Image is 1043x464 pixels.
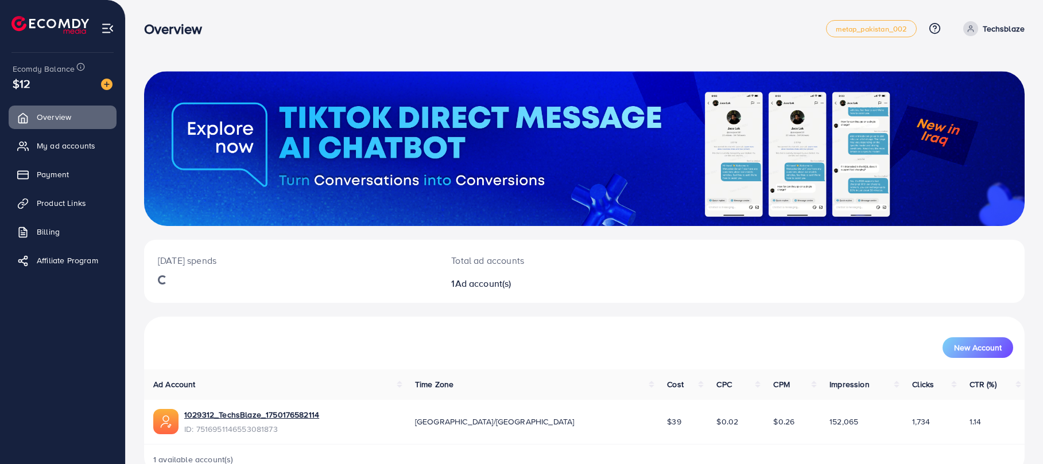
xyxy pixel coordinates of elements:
span: 1,734 [912,416,930,427]
span: 1.14 [970,416,982,427]
span: $12 [13,75,30,92]
span: metap_pakistan_002 [836,25,908,33]
a: Overview [9,106,117,128]
img: logo [11,16,89,34]
span: Ad Account [153,379,196,390]
p: [DATE] spends [158,254,424,267]
a: metap_pakistan_002 [826,20,917,37]
span: $0.26 [773,416,794,427]
span: Ad account(s) [455,277,511,290]
span: Clicks [912,379,934,390]
span: $39 [667,416,681,427]
a: Techsblaze [959,21,1025,36]
span: Ecomdy Balance [13,63,75,75]
span: Billing [37,226,60,237]
span: CPM [773,379,789,390]
span: Product Links [37,197,86,209]
button: New Account [943,337,1013,358]
span: CTR (%) [970,379,997,390]
span: CPC [716,379,731,390]
img: menu [101,22,114,35]
span: Overview [37,111,71,123]
a: Payment [9,163,117,186]
img: ic-ads-acc.e4c84228.svg [153,409,179,434]
span: $0.02 [716,416,738,427]
span: New Account [954,344,1002,352]
h3: Overview [144,21,211,37]
span: 152,065 [829,416,858,427]
h2: 1 [451,278,644,289]
p: Total ad accounts [451,254,644,267]
a: My ad accounts [9,134,117,157]
span: Payment [37,169,69,180]
span: Impression [829,379,870,390]
span: [GEOGRAPHIC_DATA]/[GEOGRAPHIC_DATA] [415,416,575,427]
span: My ad accounts [37,140,95,151]
span: Affiliate Program [37,255,98,266]
a: 1029312_TechsBlaze_1750176582114 [184,409,319,420]
a: Product Links [9,192,117,215]
span: Time Zone [415,379,453,390]
span: Cost [667,379,684,390]
span: ID: 7516951146553081873 [184,423,319,435]
a: Billing [9,220,117,243]
a: Affiliate Program [9,249,117,272]
img: image [101,79,113,90]
iframe: Chat [994,412,1034,455]
p: Techsblaze [983,22,1025,36]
